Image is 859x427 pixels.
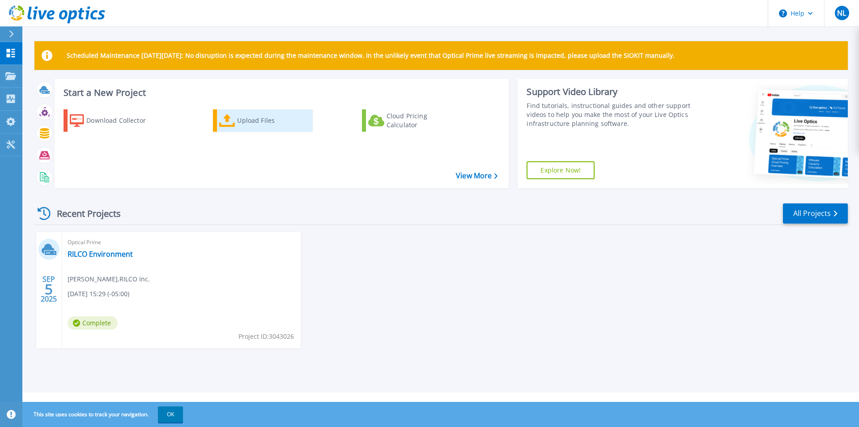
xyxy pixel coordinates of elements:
div: Cloud Pricing Calculator [387,112,458,129]
a: Upload Files [213,109,313,132]
span: Project ID: 3043026 [238,332,294,341]
h3: Start a New Project [64,88,498,98]
span: 5 [45,285,53,293]
div: Download Collector [86,112,158,129]
span: Optical Prime [68,237,295,247]
div: Recent Projects [34,203,133,224]
div: Upload Files [237,112,309,129]
a: Explore Now! [527,161,595,179]
span: Complete [68,316,118,330]
button: OK [158,406,183,423]
a: View More [456,172,498,180]
span: [DATE] 15:29 (-05:00) [68,289,129,299]
span: This site uses cookies to track your navigation. [25,406,183,423]
a: Cloud Pricing Calculator [362,109,462,132]
a: Download Collector [64,109,163,132]
div: SEP 2025 [40,273,57,306]
span: [PERSON_NAME] , RILCO Inc. [68,274,150,284]
div: Support Video Library [527,86,695,98]
a: RILCO Environment [68,250,133,259]
p: Scheduled Maintenance [DATE][DATE]: No disruption is expected during the maintenance window. In t... [67,52,675,59]
a: All Projects [783,203,848,224]
span: NL [837,9,846,17]
div: Find tutorials, instructional guides and other support videos to help you make the most of your L... [527,101,695,128]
